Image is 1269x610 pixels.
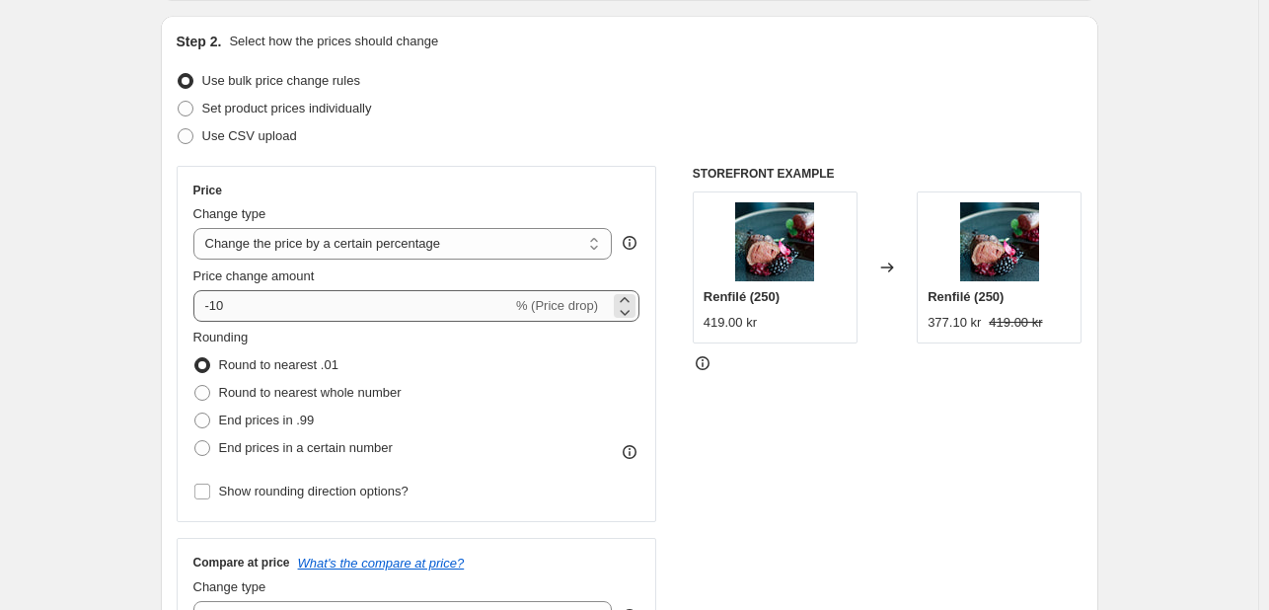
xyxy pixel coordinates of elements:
[177,32,222,51] h2: Step 2.
[704,289,780,304] span: Renfilé (250)
[219,484,409,498] span: Show rounding direction options?
[219,413,315,427] span: End prices in .99
[193,555,290,571] h3: Compare at price
[219,440,393,455] span: End prices in a certain number
[193,290,512,322] input: -15
[219,357,338,372] span: Round to nearest .01
[620,233,639,253] div: help
[219,385,402,400] span: Round to nearest whole number
[193,330,249,344] span: Rounding
[516,298,598,313] span: % (Price drop)
[704,313,757,333] div: 419.00 kr
[928,313,981,333] div: 377.10 kr
[693,166,1082,182] h6: STOREFRONT EXAMPLE
[229,32,438,51] p: Select how the prices should change
[193,206,266,221] span: Change type
[989,313,1042,333] strike: 419.00 kr
[202,73,360,88] span: Use bulk price change rules
[202,128,297,143] span: Use CSV upload
[193,579,266,594] span: Change type
[960,202,1039,281] img: Njalgiesrenfile_1_80x.jpg
[202,101,372,115] span: Set product prices individually
[928,289,1004,304] span: Renfilé (250)
[735,202,814,281] img: Njalgiesrenfile_1_80x.jpg
[193,183,222,198] h3: Price
[298,556,465,571] button: What's the compare at price?
[193,268,315,283] span: Price change amount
